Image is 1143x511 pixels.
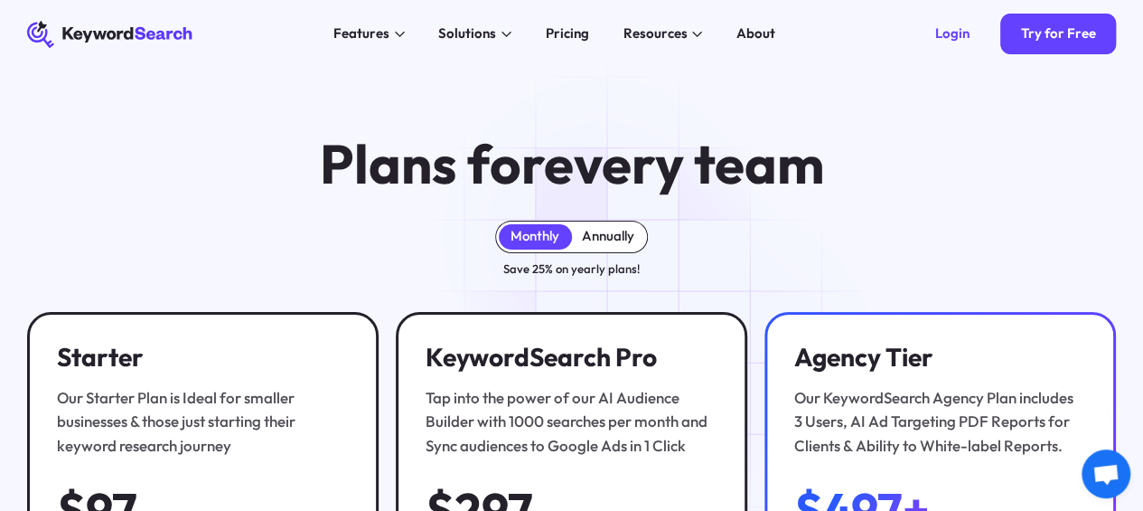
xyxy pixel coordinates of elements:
h1: Plans for [319,136,823,194]
div: About [736,24,775,44]
div: Monthly [511,228,559,245]
div: Save 25% on yearly plans! [503,260,640,279]
h3: Agency Tier [794,342,1080,372]
div: Pricing [546,24,589,44]
div: Tap into the power of our AI Audience Builder with 1000 searches per month and Sync audiences to ... [426,386,711,458]
div: Solutions [438,24,496,44]
div: Annually [582,228,634,245]
span: every team [543,129,823,198]
div: Our KeywordSearch Agency Plan includes 3 Users, AI Ad Targeting PDF Reports for Clients & Ability... [794,386,1080,458]
div: Open chat [1082,449,1130,498]
div: Features [333,24,389,44]
div: Resources [623,24,687,44]
div: Login [935,25,970,43]
div: Try for Free [1020,25,1095,43]
h3: Starter [57,342,342,372]
a: Try for Free [1000,14,1116,54]
h3: KeywordSearch Pro [426,342,711,372]
a: About [726,21,786,48]
div: Our Starter Plan is Ideal for smaller businesses & those just starting their keyword research jou... [57,386,342,458]
a: Pricing [536,21,600,48]
a: Login [915,14,990,54]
